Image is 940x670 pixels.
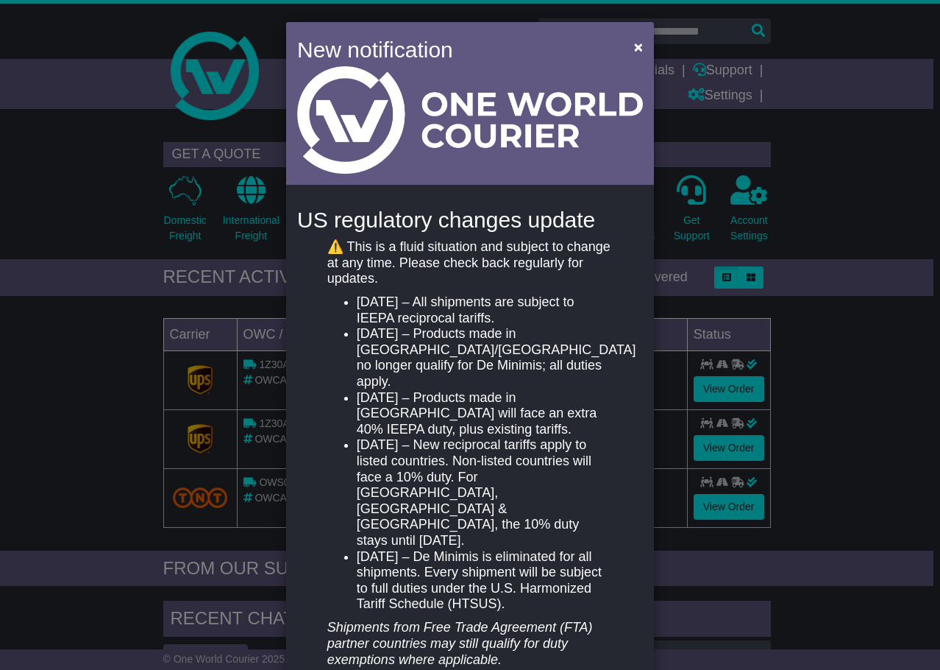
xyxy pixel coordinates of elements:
h4: US regulatory changes update [297,208,643,232]
li: [DATE] – Products made in [GEOGRAPHIC_DATA] will face an extra 40% IEEPA duty, plus existing tari... [357,390,613,438]
em: Shipments from Free Trade Agreement (FTA) partner countries may still qualify for duty exemptions... [327,620,593,666]
p: ⚠️ This is a fluid situation and subject to change at any time. Please check back regularly for u... [327,239,613,287]
li: [DATE] – New reciprocal tariffs apply to listed countries. Non-listed countries will face a 10% d... [357,437,613,549]
li: [DATE] – Products made in [GEOGRAPHIC_DATA]/[GEOGRAPHIC_DATA] no longer qualify for De Minimis; a... [357,326,613,389]
li: [DATE] – De Minimis is eliminated for all shipments. Every shipment will be subject to full dutie... [357,549,613,613]
span: × [634,38,643,55]
li: [DATE] – All shipments are subject to IEEPA reciprocal tariffs. [357,295,613,326]
h4: New notification [297,33,613,66]
img: Light [297,66,643,174]
button: Close [627,32,650,62]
